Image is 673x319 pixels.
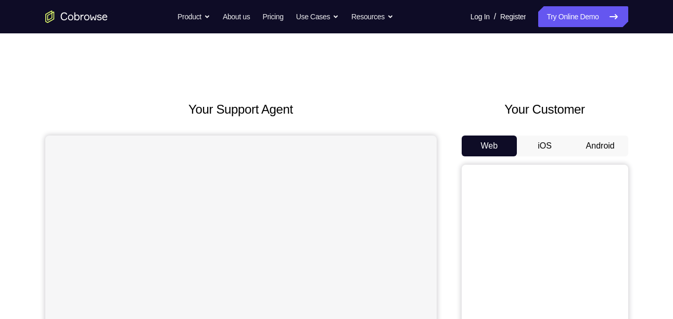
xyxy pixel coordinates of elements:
[462,136,517,156] button: Web
[45,100,437,119] h2: Your Support Agent
[45,10,108,23] a: Go to the home page
[573,136,628,156] button: Android
[471,6,490,27] a: Log In
[177,6,210,27] button: Product
[538,6,628,27] a: Try Online Demo
[351,6,393,27] button: Resources
[462,100,628,119] h2: Your Customer
[223,6,250,27] a: About us
[262,6,283,27] a: Pricing
[500,6,526,27] a: Register
[517,136,573,156] button: iOS
[296,6,339,27] button: Use Cases
[494,10,496,23] span: /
